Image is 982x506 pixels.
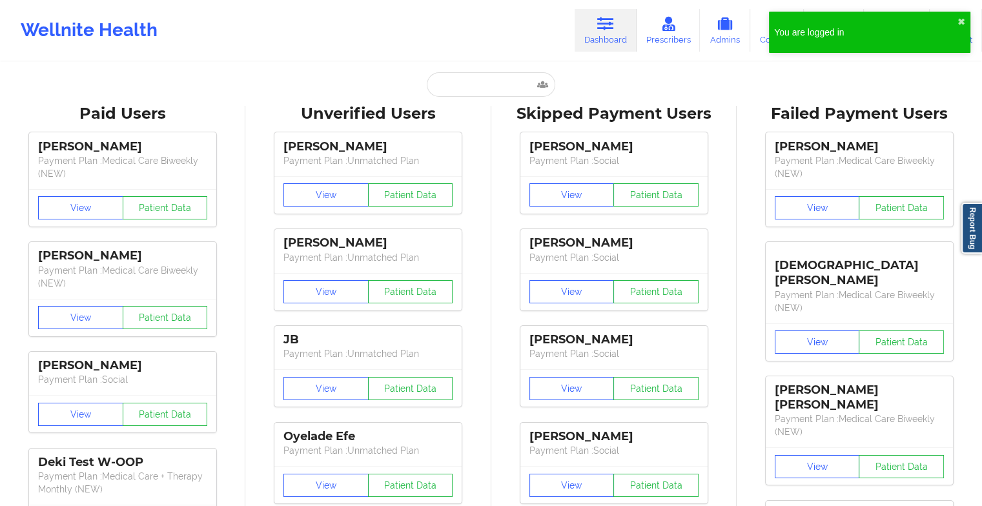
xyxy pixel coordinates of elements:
div: Paid Users [9,104,236,124]
button: Patient Data [859,196,944,219]
button: Patient Data [368,280,453,303]
button: View [775,455,860,478]
p: Payment Plan : Medical Care + Therapy Monthly (NEW) [38,470,207,496]
div: [PERSON_NAME] [283,139,453,154]
p: Payment Plan : Medical Care Biweekly (NEW) [38,154,207,180]
button: Patient Data [123,403,208,426]
button: View [529,377,615,400]
p: Payment Plan : Social [529,251,699,264]
p: Payment Plan : Social [529,347,699,360]
a: Dashboard [575,9,637,52]
button: View [529,183,615,207]
button: Patient Data [123,306,208,329]
div: [PERSON_NAME] [38,358,207,373]
div: Failed Payment Users [746,104,973,124]
button: View [529,280,615,303]
p: Payment Plan : Unmatched Plan [283,154,453,167]
div: [PERSON_NAME] [529,429,699,444]
button: Patient Data [613,183,699,207]
button: View [283,377,369,400]
a: Admins [700,9,750,52]
button: View [38,306,123,329]
button: View [38,403,123,426]
button: View [775,330,860,354]
div: JB [283,332,453,347]
button: Patient Data [368,474,453,497]
button: View [529,474,615,497]
a: Report Bug [961,203,982,254]
button: close [957,17,965,27]
button: Patient Data [613,377,699,400]
button: View [283,474,369,497]
p: Payment Plan : Medical Care Biweekly (NEW) [775,412,944,438]
button: Patient Data [859,330,944,354]
div: [PERSON_NAME] [529,332,699,347]
a: Coaches [750,9,804,52]
p: Payment Plan : Unmatched Plan [283,444,453,457]
button: Patient Data [123,196,208,219]
div: [DEMOGRAPHIC_DATA][PERSON_NAME] [775,248,944,288]
p: Payment Plan : Medical Care Biweekly (NEW) [775,154,944,180]
div: [PERSON_NAME] [38,139,207,154]
a: Prescribers [637,9,701,52]
button: View [775,196,860,219]
button: View [283,280,369,303]
button: Patient Data [368,377,453,400]
div: You are logged in [774,26,957,39]
div: [PERSON_NAME] [PERSON_NAME] [775,383,944,412]
button: View [38,196,123,219]
div: Unverified Users [254,104,482,124]
button: Patient Data [859,455,944,478]
p: Payment Plan : Social [529,444,699,457]
div: [PERSON_NAME] [775,139,944,154]
div: [PERSON_NAME] [283,236,453,250]
div: [PERSON_NAME] [529,139,699,154]
button: Patient Data [368,183,453,207]
div: Oyelade Efe [283,429,453,444]
div: [PERSON_NAME] [529,236,699,250]
p: Payment Plan : Medical Care Biweekly (NEW) [38,264,207,290]
div: [PERSON_NAME] [38,248,207,263]
div: Skipped Payment Users [500,104,728,124]
button: Patient Data [613,280,699,303]
div: Deki Test W-OOP [38,455,207,470]
button: Patient Data [613,474,699,497]
button: View [283,183,369,207]
p: Payment Plan : Medical Care Biweekly (NEW) [775,288,944,314]
p: Payment Plan : Social [529,154,699,167]
p: Payment Plan : Unmatched Plan [283,347,453,360]
p: Payment Plan : Social [38,373,207,386]
p: Payment Plan : Unmatched Plan [283,251,453,264]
